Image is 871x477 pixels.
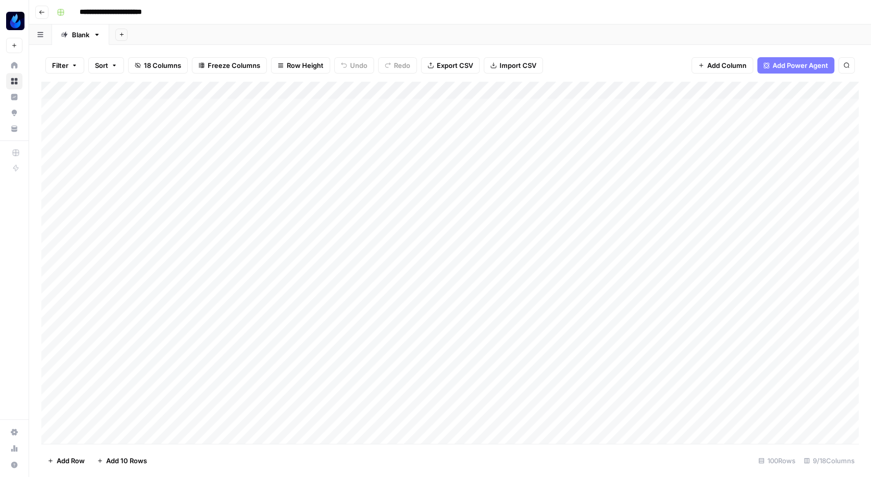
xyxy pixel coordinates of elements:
[500,60,536,70] span: Import CSV
[6,89,22,105] a: Insights
[72,30,89,40] div: Blank
[271,57,330,74] button: Row Height
[800,452,859,469] div: 9/18 Columns
[88,57,124,74] button: Sort
[192,57,267,74] button: Freeze Columns
[421,57,480,74] button: Export CSV
[6,12,24,30] img: AgentFire Content Logo
[350,60,367,70] span: Undo
[394,60,410,70] span: Redo
[91,452,153,469] button: Add 10 Rows
[144,60,181,70] span: 18 Columns
[45,57,84,74] button: Filter
[208,60,260,70] span: Freeze Columns
[754,452,800,469] div: 100 Rows
[378,57,417,74] button: Redo
[57,456,85,466] span: Add Row
[52,25,109,45] a: Blank
[128,57,188,74] button: 18 Columns
[41,452,91,469] button: Add Row
[6,57,22,74] a: Home
[6,8,22,34] button: Workspace: AgentFire Content
[437,60,473,70] span: Export CSV
[6,424,22,440] a: Settings
[6,105,22,121] a: Opportunities
[691,57,753,74] button: Add Column
[6,440,22,457] a: Usage
[484,57,543,74] button: Import CSV
[707,60,746,70] span: Add Column
[106,456,147,466] span: Add 10 Rows
[6,73,22,89] a: Browse
[6,457,22,473] button: Help + Support
[95,60,108,70] span: Sort
[757,57,834,74] button: Add Power Agent
[52,60,68,70] span: Filter
[334,57,374,74] button: Undo
[287,60,323,70] span: Row Height
[6,121,22,137] a: Your Data
[773,60,828,70] span: Add Power Agent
